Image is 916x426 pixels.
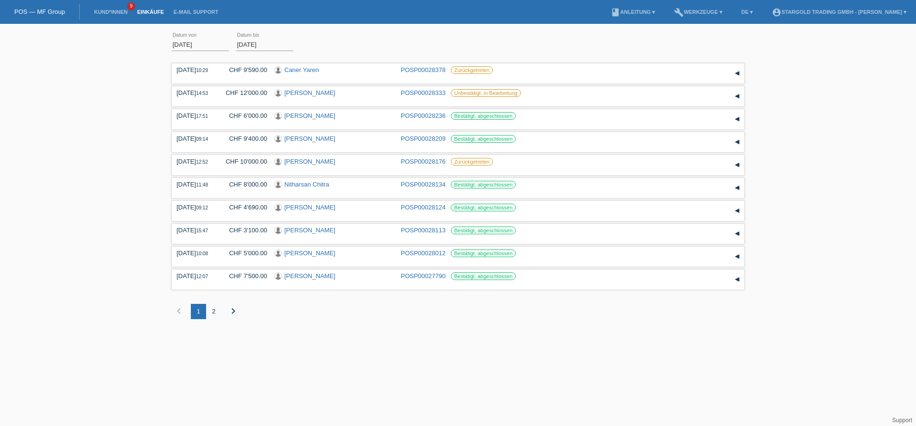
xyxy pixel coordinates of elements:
[284,249,335,257] a: [PERSON_NAME]
[737,9,758,15] a: DE ▾
[196,228,208,233] span: 15:47
[169,9,223,15] a: E-Mail Support
[401,204,446,211] a: POSP00028124
[222,135,267,142] div: CHF 9'400.00
[284,158,335,165] a: [PERSON_NAME]
[730,272,744,287] div: auf-/zuklappen
[451,272,516,280] label: Bestätigt, abgeschlossen
[730,204,744,218] div: auf-/zuklappen
[222,89,267,96] div: CHF 12'000.00
[222,181,267,188] div: CHF 8'000.00
[173,305,185,317] i: chevron_left
[611,8,620,17] i: book
[669,9,727,15] a: buildWerkzeuge ▾
[89,9,132,15] a: Kund*innen
[284,66,319,73] a: Caner Yaren
[401,89,446,96] a: POSP00028333
[196,159,208,165] span: 12:52
[451,204,516,211] label: Bestätigt, abgeschlossen
[401,135,446,142] a: POSP00028209
[451,158,493,166] label: Zurückgetreten
[222,112,267,119] div: CHF 6'000.00
[730,66,744,81] div: auf-/zuklappen
[191,304,206,319] div: 1
[284,135,335,142] a: [PERSON_NAME]
[196,91,208,96] span: 14:53
[177,112,215,119] div: [DATE]
[177,135,215,142] div: [DATE]
[127,2,135,10] span: 9
[767,9,911,15] a: account_circleStargold Trading GmbH - [PERSON_NAME] ▾
[401,112,446,119] a: POSP00028236
[196,205,208,210] span: 09:12
[222,249,267,257] div: CHF 5'000.00
[892,417,912,424] a: Support
[177,227,215,234] div: [DATE]
[14,8,65,15] a: POS — MF Group
[674,8,684,17] i: build
[401,181,446,188] a: POSP00028134
[451,249,516,257] label: Bestätigt, abgeschlossen
[730,249,744,264] div: auf-/zuklappen
[730,158,744,172] div: auf-/zuklappen
[284,112,335,119] a: [PERSON_NAME]
[222,158,267,165] div: CHF 10'000.00
[177,181,215,188] div: [DATE]
[451,227,516,234] label: Bestätigt, abgeschlossen
[284,89,335,96] a: [PERSON_NAME]
[177,66,215,73] div: [DATE]
[401,272,446,280] a: POSP00027790
[177,204,215,211] div: [DATE]
[284,181,329,188] a: Nitharsan Chitra
[401,66,446,73] a: POSP00028378
[451,135,516,143] label: Bestätigt, abgeschlossen
[730,112,744,126] div: auf-/zuklappen
[196,274,208,279] span: 12:07
[222,66,267,73] div: CHF 9'590.00
[284,272,335,280] a: [PERSON_NAME]
[196,68,208,73] span: 10:29
[730,89,744,104] div: auf-/zuklappen
[401,249,446,257] a: POSP00028012
[206,304,221,319] div: 2
[401,158,446,165] a: POSP00028176
[451,181,516,188] label: Bestätigt, abgeschlossen
[196,136,208,142] span: 09:14
[222,272,267,280] div: CHF 7'500.00
[222,204,267,211] div: CHF 4'690.00
[730,227,744,241] div: auf-/zuklappen
[177,272,215,280] div: [DATE]
[451,89,521,97] label: Unbestätigt, in Bearbeitung
[284,204,335,211] a: [PERSON_NAME]
[730,135,744,149] div: auf-/zuklappen
[196,182,208,187] span: 11:48
[228,305,239,317] i: chevron_right
[222,227,267,234] div: CHF 3'100.00
[401,227,446,234] a: POSP00028113
[772,8,781,17] i: account_circle
[451,66,493,74] label: Zurückgetreten
[196,114,208,119] span: 17:51
[196,251,208,256] span: 10:08
[177,158,215,165] div: [DATE]
[177,89,215,96] div: [DATE]
[132,9,168,15] a: Einkäufe
[284,227,335,234] a: [PERSON_NAME]
[451,112,516,120] label: Bestätigt, abgeschlossen
[730,181,744,195] div: auf-/zuklappen
[606,9,660,15] a: bookAnleitung ▾
[177,249,215,257] div: [DATE]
